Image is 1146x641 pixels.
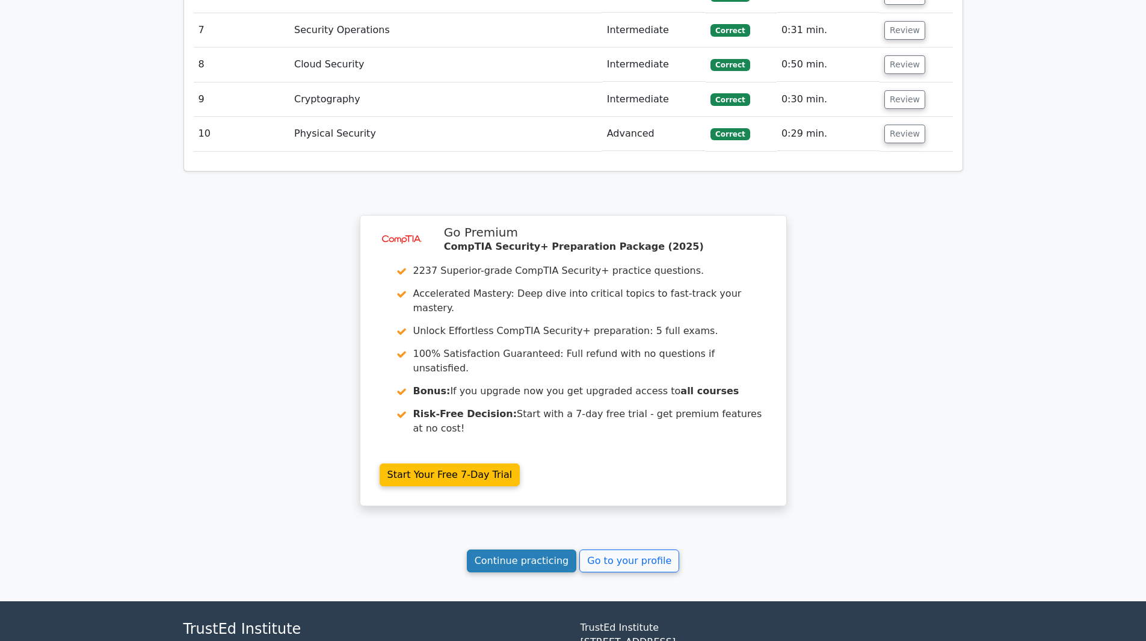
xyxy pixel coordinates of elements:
[183,621,566,638] h4: TrustEd Institute
[884,21,925,40] button: Review
[777,82,880,117] td: 0:30 min.
[710,24,750,36] span: Correct
[194,82,289,117] td: 9
[194,48,289,82] td: 8
[579,550,679,572] a: Go to your profile
[884,55,925,74] button: Review
[884,125,925,143] button: Review
[602,13,706,48] td: Intermediate
[602,48,706,82] td: Intermediate
[380,463,520,486] a: Start Your Free 7-Day Trial
[194,117,289,151] td: 10
[710,59,750,71] span: Correct
[194,13,289,48] td: 7
[289,13,602,48] td: Security Operations
[710,128,750,140] span: Correct
[777,117,880,151] td: 0:29 min.
[884,90,925,109] button: Review
[289,117,602,151] td: Physical Security
[467,550,577,572] a: Continue practicing
[777,48,880,82] td: 0:50 min.
[710,93,750,105] span: Correct
[602,117,706,151] td: Advanced
[289,82,602,117] td: Cryptography
[602,82,706,117] td: Intermediate
[777,13,880,48] td: 0:31 min.
[289,48,602,82] td: Cloud Security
